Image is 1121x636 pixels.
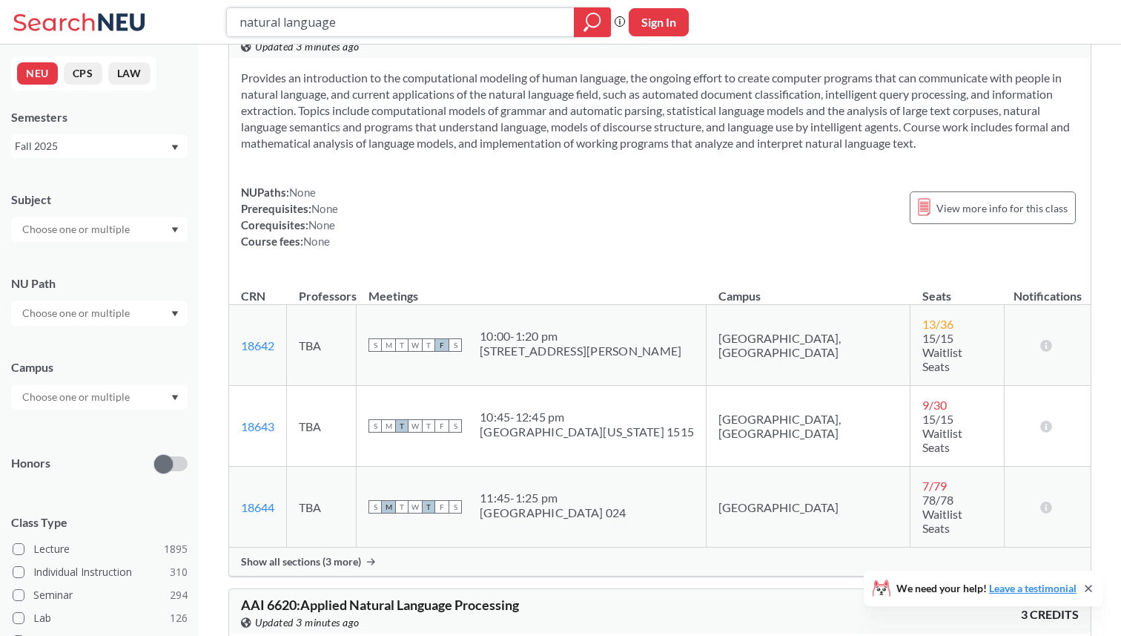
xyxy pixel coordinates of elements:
[287,467,357,548] td: TBA
[707,386,910,467] td: [GEOGRAPHIC_DATA], [GEOGRAPHIC_DATA]
[629,8,689,36] button: Sign In
[241,500,274,514] a: 18644
[896,583,1077,594] span: We need your help!
[171,311,179,317] svg: Dropdown arrow
[707,273,910,305] th: Campus
[15,304,139,322] input: Choose one or multiple
[422,419,435,433] span: T
[1021,606,1079,623] span: 3 CREDITS
[11,455,50,472] p: Honors
[922,331,962,373] span: 15/15 Waitlist Seats
[922,398,947,412] span: 9 / 30
[449,500,462,514] span: S
[11,217,188,242] div: Dropdown arrow
[480,424,694,439] div: [GEOGRAPHIC_DATA][US_STATE] 1515
[480,329,681,344] div: 10:00 - 1:20 pm
[13,586,188,605] label: Seminar
[922,317,953,331] span: 13 / 36
[241,288,265,304] div: CRN
[17,62,58,85] button: NEU
[936,199,1068,217] span: View more info for this class
[989,582,1077,594] a: Leave a testimonial
[11,109,188,125] div: Semesters
[164,541,188,557] span: 1895
[241,419,274,433] a: 18643
[255,39,360,55] span: Updated 3 minutes ago
[409,500,422,514] span: W
[1005,273,1091,305] th: Notifications
[241,555,361,568] span: Show all sections (3 more)
[922,493,962,535] span: 78/78 Waitlist Seats
[480,344,681,358] div: [STREET_ADDRESS][PERSON_NAME]
[583,12,601,33] svg: magnifying glass
[241,597,519,613] span: AAI 6620 : Applied Natural Language Processing
[409,338,422,352] span: W
[480,505,626,520] div: [GEOGRAPHIC_DATA] 024
[13,540,188,559] label: Lecture
[171,227,179,233] svg: Dropdown arrow
[395,338,409,352] span: T
[409,419,422,433] span: W
[395,500,409,514] span: T
[449,338,462,352] span: S
[382,419,395,433] span: M
[311,202,338,215] span: None
[910,273,1005,305] th: Seats
[11,384,188,410] div: Dropdown arrow
[922,412,962,454] span: 15/15 Waitlist Seats
[13,609,188,628] label: Lab
[422,500,435,514] span: T
[11,134,188,158] div: Fall 2025Dropdown arrow
[287,305,357,386] td: TBA
[241,70,1079,151] section: Provides an introduction to the computational modeling of human language, the ongoing effort to c...
[15,138,170,154] div: Fall 2025
[171,145,179,151] svg: Dropdown arrow
[229,548,1091,576] div: Show all sections (3 more)
[241,184,338,249] div: NUPaths: Prerequisites: Corequisites: Course fees:
[435,419,449,433] span: F
[11,191,188,208] div: Subject
[449,419,462,433] span: S
[382,338,395,352] span: M
[11,514,188,531] span: Class Type
[707,467,910,548] td: [GEOGRAPHIC_DATA]
[368,419,382,433] span: S
[422,338,435,352] span: T
[395,419,409,433] span: T
[368,500,382,514] span: S
[170,564,188,580] span: 310
[15,220,139,238] input: Choose one or multiple
[480,410,694,424] div: 10:45 - 12:45 pm
[707,305,910,386] td: [GEOGRAPHIC_DATA], [GEOGRAPHIC_DATA]
[171,395,179,401] svg: Dropdown arrow
[255,614,360,631] span: Updated 3 minutes ago
[303,235,330,248] span: None
[15,388,139,406] input: Choose one or multiple
[170,610,188,626] span: 126
[574,7,611,37] div: magnifying glass
[287,273,357,305] th: Professors
[241,338,274,353] a: 18642
[108,62,151,85] button: LAW
[11,301,188,326] div: Dropdown arrow
[368,338,382,352] span: S
[238,10,563,35] input: Class, professor, course number, "phrase"
[357,273,707,305] th: Meetings
[922,479,947,493] span: 7 / 79
[170,587,188,603] span: 294
[11,275,188,292] div: NU Path
[480,491,626,505] div: 11:45 - 1:25 pm
[435,500,449,514] span: F
[13,563,188,582] label: Individual Instruction
[435,338,449,352] span: F
[308,218,335,232] span: None
[64,62,102,85] button: CPS
[289,186,316,199] span: None
[287,386,357,467] td: TBA
[382,500,395,514] span: M
[11,359,188,376] div: Campus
